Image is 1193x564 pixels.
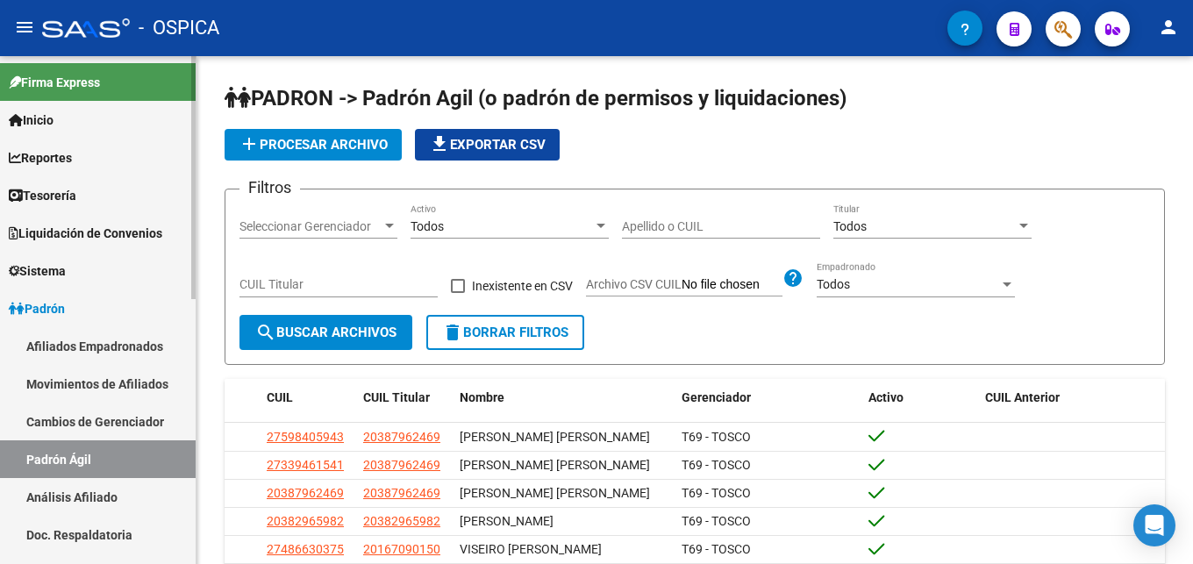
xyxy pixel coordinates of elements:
[9,261,66,281] span: Sistema
[782,268,804,289] mat-icon: help
[682,430,751,444] span: T69 - TOSCO
[225,86,847,111] span: PADRON -> Padrón Agil (o padrón de permisos y liquidaciones)
[9,299,65,318] span: Padrón
[363,514,440,528] span: 20382965982
[14,17,35,38] mat-icon: menu
[255,325,396,340] span: Buscar Archivos
[9,148,72,168] span: Reportes
[682,514,751,528] span: T69 - TOSCO
[239,219,382,234] span: Seleccionar Gerenciador
[868,390,904,404] span: Activo
[861,379,978,417] datatable-header-cell: Activo
[460,542,602,556] span: VISEIRO [PERSON_NAME]
[411,219,444,233] span: Todos
[682,542,751,556] span: T69 - TOSCO
[472,275,573,296] span: Inexistente en CSV
[9,224,162,243] span: Liquidación de Convenios
[9,73,100,92] span: Firma Express
[442,325,568,340] span: Borrar Filtros
[460,458,650,472] span: [PERSON_NAME] [PERSON_NAME]
[239,175,300,200] h3: Filtros
[985,390,1060,404] span: CUIL Anterior
[460,430,650,444] span: [PERSON_NAME] [PERSON_NAME]
[460,486,650,500] span: [PERSON_NAME] [PERSON_NAME]
[363,458,440,472] span: 20387962469
[267,390,293,404] span: CUIL
[429,133,450,154] mat-icon: file_download
[1158,17,1179,38] mat-icon: person
[363,486,440,500] span: 20387962469
[139,9,219,47] span: - OSPICA
[239,137,388,153] span: Procesar archivo
[356,379,453,417] datatable-header-cell: CUIL Titular
[442,322,463,343] mat-icon: delete
[260,379,356,417] datatable-header-cell: CUIL
[682,390,751,404] span: Gerenciador
[817,277,850,291] span: Todos
[682,486,751,500] span: T69 - TOSCO
[682,277,782,293] input: Archivo CSV CUIL
[267,542,344,556] span: 27486630375
[682,458,751,472] span: T69 - TOSCO
[675,379,861,417] datatable-header-cell: Gerenciador
[460,514,554,528] span: [PERSON_NAME]
[429,137,546,153] span: Exportar CSV
[267,514,344,528] span: 20382965982
[267,430,344,444] span: 27598405943
[239,315,412,350] button: Buscar Archivos
[460,390,504,404] span: Nombre
[267,486,344,500] span: 20387962469
[586,277,682,291] span: Archivo CSV CUIL
[363,390,430,404] span: CUIL Titular
[1133,504,1175,546] div: Open Intercom Messenger
[225,129,402,161] button: Procesar archivo
[267,458,344,472] span: 27339461541
[255,322,276,343] mat-icon: search
[415,129,560,161] button: Exportar CSV
[363,430,440,444] span: 20387962469
[453,379,675,417] datatable-header-cell: Nombre
[9,111,54,130] span: Inicio
[426,315,584,350] button: Borrar Filtros
[239,133,260,154] mat-icon: add
[363,542,440,556] span: 20167090150
[833,219,867,233] span: Todos
[978,379,1165,417] datatable-header-cell: CUIL Anterior
[9,186,76,205] span: Tesorería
